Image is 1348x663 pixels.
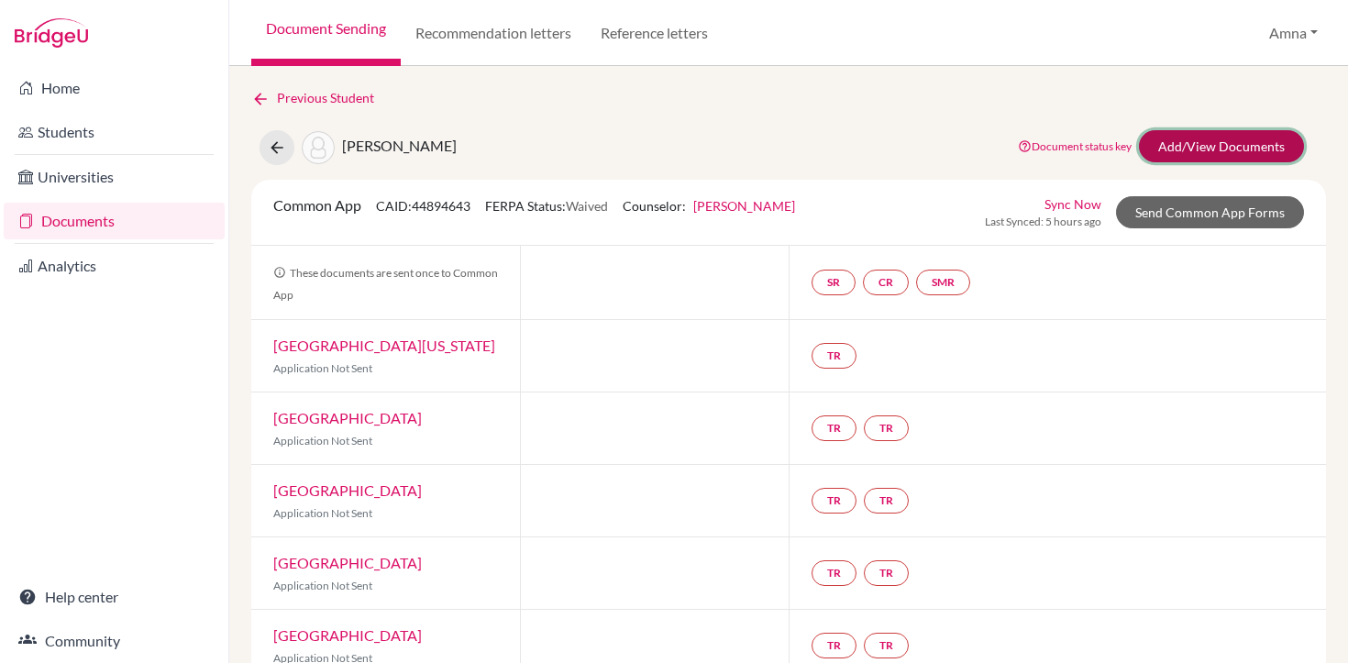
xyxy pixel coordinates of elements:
a: Add/View Documents [1139,130,1304,162]
a: SR [812,270,856,295]
a: Send Common App Forms [1116,196,1304,228]
a: TR [812,633,856,658]
a: [GEOGRAPHIC_DATA] [273,626,422,644]
a: [GEOGRAPHIC_DATA] [273,554,422,571]
a: TR [864,633,909,658]
span: CAID: 44894643 [376,198,470,214]
span: Counselor: [623,198,795,214]
a: [GEOGRAPHIC_DATA] [273,481,422,499]
span: Common App [273,196,361,214]
a: Students [4,114,225,150]
a: TR [864,560,909,586]
a: Sync Now [1044,194,1101,214]
a: [GEOGRAPHIC_DATA] [273,409,422,426]
a: TR [812,560,856,586]
a: TR [812,415,856,441]
span: Application Not Sent [273,434,372,448]
button: Amna [1261,16,1326,50]
img: Bridge-U [15,18,88,48]
a: [PERSON_NAME] [693,198,795,214]
a: Document status key [1018,139,1132,153]
span: Last Synced: 5 hours ago [985,214,1101,230]
a: Universities [4,159,225,195]
a: TR [812,343,856,369]
span: Application Not Sent [273,361,372,375]
a: [GEOGRAPHIC_DATA][US_STATE] [273,337,495,354]
a: TR [812,488,856,514]
a: TR [864,415,909,441]
a: Documents [4,203,225,239]
span: Waived [566,198,608,214]
a: TR [864,488,909,514]
a: Community [4,623,225,659]
a: Help center [4,579,225,615]
a: CR [863,270,909,295]
a: SMR [916,270,970,295]
span: FERPA Status: [485,198,608,214]
span: These documents are sent once to Common App [273,266,498,302]
span: Application Not Sent [273,506,372,520]
span: [PERSON_NAME] [342,137,457,154]
a: Analytics [4,248,225,284]
span: Application Not Sent [273,579,372,592]
a: Home [4,70,225,106]
a: Previous Student [251,88,389,108]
